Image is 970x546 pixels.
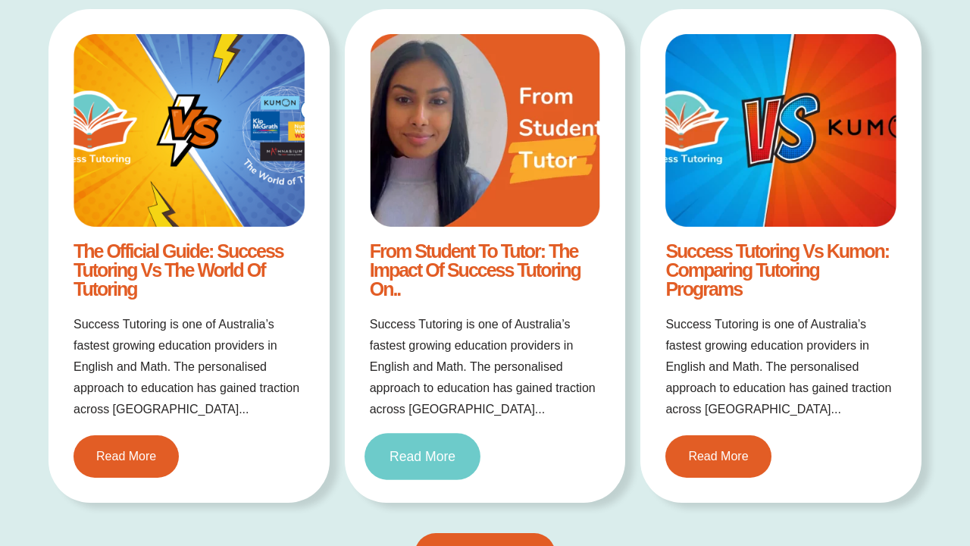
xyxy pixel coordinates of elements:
[365,433,480,480] a: Read More
[688,450,748,463] span: Read More
[370,240,580,300] a: From Student to Tutor: The Impact of Success Tutoring on..
[665,314,896,420] h2: Success Tutoring is one of Australia’s fastest growing education providers in English and Math. T...
[74,435,179,478] a: Read More
[390,450,455,463] span: Read More
[74,240,283,300] a: The Official Guide: Success Tutoring vs The World of Tutoring
[710,375,970,546] iframe: Chat Widget
[74,314,305,420] h2: Success Tutoring is one of Australia’s fastest growing education providers in English and Math. T...
[665,435,771,478] a: Read More
[96,450,156,463] span: Read More
[370,314,601,420] h2: Success Tutoring is one of Australia’s fastest growing education providers in English and Math. T...
[665,240,889,300] a: Success Tutoring vs Kumon: Comparing Tutoring Programs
